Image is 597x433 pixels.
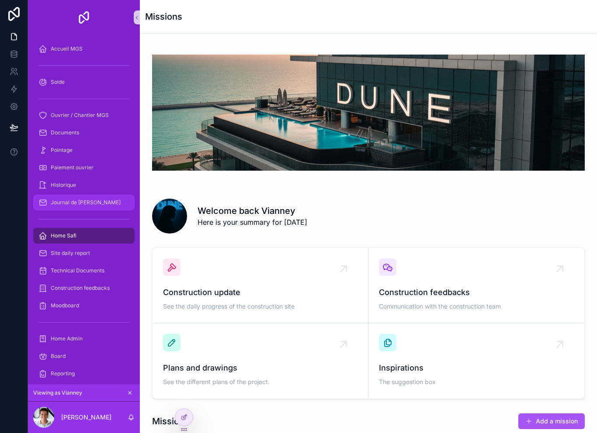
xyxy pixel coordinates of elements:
span: See the different plans of the project. [163,378,358,386]
span: Documents [51,129,79,136]
h1: Missions [152,415,189,427]
img: App logo [77,10,91,24]
span: Construction update [163,286,358,299]
span: Accueil MGS [51,45,83,52]
p: [PERSON_NAME] [61,413,111,422]
span: Board [51,353,66,360]
h1: Missions [145,10,182,23]
span: Communication with the construction team [379,302,574,311]
h1: Welcome back Vianney [198,205,307,217]
a: Ouvrier / Chantier MGS [33,107,135,123]
span: Inspirations [379,362,574,374]
a: Documents [33,125,135,141]
a: Construction feedbacksCommunication with the construction team [368,248,584,323]
span: Historique [51,182,76,189]
a: Construction feedbacks [33,280,135,296]
button: Add a mission [518,413,585,429]
a: Plans and drawingsSee the different plans of the project. [153,323,368,399]
a: Historique [33,177,135,193]
a: InspirationsThe suggestion box [368,323,584,399]
a: Technical Documents [33,263,135,278]
span: Construction feedbacks [51,285,110,292]
span: Paiement ouvrier [51,164,94,171]
span: Home Admin [51,335,83,342]
span: Site daily report [51,250,90,257]
a: Moodboard [33,298,135,313]
a: Home Admin [33,331,135,347]
a: Site daily report [33,245,135,261]
a: Reporting [33,366,135,381]
a: Paiement ouvrier [33,160,135,175]
a: Journal de [PERSON_NAME] [33,195,135,210]
span: Home Safi [51,232,76,239]
a: Construction updateSee the daily progress of the construction site [153,248,368,323]
span: Ouvrier / Chantier MGS [51,112,109,119]
span: Reporting [51,370,75,377]
a: Home Safi [33,228,135,244]
span: The suggestion box [379,378,574,386]
span: Pointage [51,147,73,154]
a: Solde [33,74,135,90]
span: Technical Documents [51,267,104,274]
a: Accueil MGS [33,41,135,57]
span: Here is your summary for [DATE] [198,217,307,227]
span: Plans and drawings [163,362,358,374]
img: 35321-01da72edde-a7d7-4845-8b83-67539b2c081b-copie.webp [152,55,585,171]
span: See the daily progress of the construction site [163,302,358,311]
span: Construction feedbacks [379,286,574,299]
span: Moodboard [51,302,79,309]
span: Viewing as Vianney [33,389,82,396]
span: Solde [51,79,65,86]
div: scrollable content [28,35,140,385]
a: Board [33,348,135,364]
a: Pointage [33,142,135,158]
span: Journal de [PERSON_NAME] [51,199,121,206]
